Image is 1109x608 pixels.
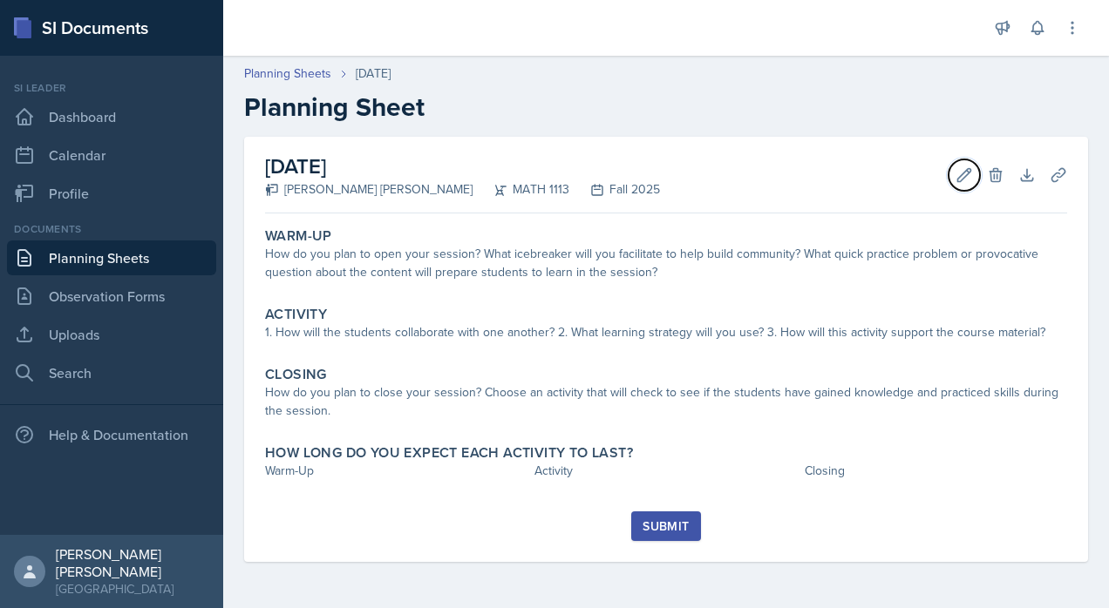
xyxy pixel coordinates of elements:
[265,323,1067,341] div: 1. How will the students collaborate with one another? 2. What learning strategy will you use? 3....
[7,355,216,390] a: Search
[56,580,209,598] div: [GEOGRAPHIC_DATA]
[7,240,216,275] a: Planning Sheets
[265,180,473,199] div: [PERSON_NAME] [PERSON_NAME]
[265,462,527,480] div: Warm-Up
[7,279,216,314] a: Observation Forms
[631,511,700,541] button: Submit
[244,64,331,83] a: Planning Sheets
[7,221,216,237] div: Documents
[265,306,327,323] label: Activity
[569,180,660,199] div: Fall 2025
[265,245,1067,281] div: How do you plan to open your session? What icebreaker will you facilitate to help build community...
[244,91,1088,123] h2: Planning Sheet
[265,227,332,245] label: Warm-Up
[7,176,216,211] a: Profile
[534,462,797,480] div: Activity
[7,99,216,134] a: Dashboard
[7,317,216,352] a: Uploads
[265,366,327,383] label: Closing
[356,64,391,83] div: [DATE]
[473,180,569,199] div: MATH 1113
[56,545,209,580] div: [PERSON_NAME] [PERSON_NAME]
[7,138,216,172] a: Calendar
[265,444,633,462] label: How long do you expect each activity to last?
[265,383,1067,420] div: How do you plan to close your session? Choose an activity that will check to see if the students ...
[805,462,1067,480] div: Closing
[643,519,689,533] div: Submit
[265,151,660,182] h2: [DATE]
[7,80,216,96] div: Si leader
[7,417,216,452] div: Help & Documentation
